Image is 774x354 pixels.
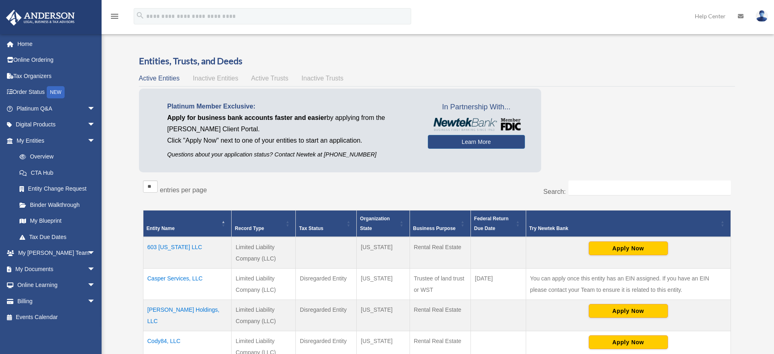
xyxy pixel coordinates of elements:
[147,226,175,231] span: Entity Name
[6,132,104,149] a: My Entitiesarrow_drop_down
[756,10,768,22] img: User Pic
[589,304,668,318] button: Apply Now
[143,300,232,331] td: [PERSON_NAME] Holdings, LLC
[167,112,416,135] p: by applying from the [PERSON_NAME] Client Portal.
[6,52,108,68] a: Online Ordering
[11,181,104,197] a: Entity Change Request
[360,216,390,231] span: Organization State
[470,269,526,300] td: [DATE]
[232,237,296,269] td: Limited Liability Company (LLC)
[470,211,526,237] th: Federal Return Due Date: Activate to sort
[413,226,456,231] span: Business Purpose
[428,135,525,149] a: Learn More
[6,293,108,309] a: Billingarrow_drop_down
[428,101,525,114] span: In Partnership With...
[410,269,470,300] td: Trustee of land trust or WST
[357,211,410,237] th: Organization State: Activate to sort
[526,269,731,300] td: You can apply once this entity has an EIN assigned. If you have an EIN please contact your Team t...
[110,11,119,21] i: menu
[6,68,108,84] a: Tax Organizers
[299,226,323,231] span: Tax Status
[11,229,104,245] a: Tax Due Dates
[6,277,108,293] a: Online Learningarrow_drop_down
[139,75,180,82] span: Active Entities
[167,114,327,121] span: Apply for business bank accounts faster and easier
[4,10,77,26] img: Anderson Advisors Platinum Portal
[87,277,104,294] span: arrow_drop_down
[232,211,296,237] th: Record Type: Activate to sort
[589,335,668,349] button: Apply Now
[11,197,104,213] a: Binder Walkthrough
[410,211,470,237] th: Business Purpose: Activate to sort
[139,55,735,67] h3: Entities, Trusts, and Deeds
[589,241,668,255] button: Apply Now
[87,132,104,149] span: arrow_drop_down
[543,188,566,195] label: Search:
[47,86,65,98] div: NEW
[11,149,100,165] a: Overview
[87,117,104,133] span: arrow_drop_down
[167,150,416,160] p: Questions about your application status? Contact Newtek at [PHONE_NUMBER]
[6,309,108,326] a: Events Calendar
[167,135,416,146] p: Click "Apply Now" next to one of your entities to start an application.
[167,101,416,112] p: Platinum Member Exclusive:
[235,226,264,231] span: Record Type
[143,269,232,300] td: Casper Services, LLC
[529,224,718,233] div: Try Newtek Bank
[357,300,410,331] td: [US_STATE]
[526,211,731,237] th: Try Newtek Bank : Activate to sort
[110,14,119,21] a: menu
[6,36,108,52] a: Home
[87,261,104,278] span: arrow_drop_down
[301,75,343,82] span: Inactive Trusts
[87,245,104,262] span: arrow_drop_down
[143,237,232,269] td: 603 [US_STATE] LLC
[136,11,145,20] i: search
[357,269,410,300] td: [US_STATE]
[410,237,470,269] td: Rental Real Estate
[6,261,108,277] a: My Documentsarrow_drop_down
[193,75,238,82] span: Inactive Entities
[6,245,108,261] a: My [PERSON_NAME] Teamarrow_drop_down
[11,213,104,229] a: My Blueprint
[6,84,108,101] a: Order StatusNEW
[296,269,357,300] td: Disregarded Entity
[251,75,288,82] span: Active Trusts
[296,211,357,237] th: Tax Status: Activate to sort
[160,187,207,193] label: entries per page
[296,300,357,331] td: Disregarded Entity
[232,300,296,331] td: Limited Liability Company (LLC)
[232,269,296,300] td: Limited Liability Company (LLC)
[87,293,104,310] span: arrow_drop_down
[432,118,521,131] img: NewtekBankLogoSM.png
[6,100,108,117] a: Platinum Q&Aarrow_drop_down
[410,300,470,331] td: Rental Real Estate
[474,216,509,231] span: Federal Return Due Date
[11,165,104,181] a: CTA Hub
[357,237,410,269] td: [US_STATE]
[87,100,104,117] span: arrow_drop_down
[143,211,232,237] th: Entity Name: Activate to invert sorting
[6,117,108,133] a: Digital Productsarrow_drop_down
